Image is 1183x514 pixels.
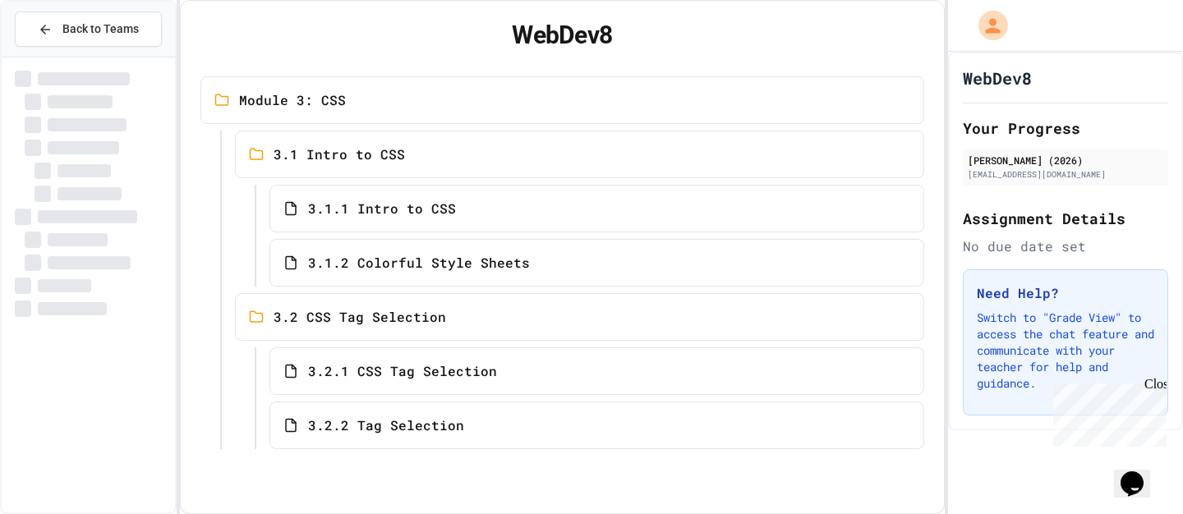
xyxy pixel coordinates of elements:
[1047,377,1167,447] iframe: chat widget
[200,21,924,50] h1: WebDev8
[308,253,530,273] span: 3.1.2 Colorful Style Sheets
[274,307,446,327] span: 3.2 CSS Tag Selection
[239,90,346,110] span: Module 3: CSS
[963,236,1168,256] div: No due date set
[308,199,456,218] span: 3.1.1 Intro to CSS
[977,310,1154,392] p: Switch to "Grade View" to access the chat feature and communicate with your teacher for help and ...
[963,207,1168,230] h2: Assignment Details
[269,185,924,232] a: 3.1.1 Intro to CSS
[269,402,924,449] a: 3.2.2 Tag Selection
[269,347,924,395] a: 3.2.1 CSS Tag Selection
[963,117,1168,140] h2: Your Progress
[62,21,139,38] span: Back to Teams
[308,361,497,381] span: 3.2.1 CSS Tag Selection
[308,415,464,435] span: 3.2.2 Tag Selection
[274,145,405,164] span: 3.1 Intro to CSS
[269,239,924,287] a: 3.1.2 Colorful Style Sheets
[15,11,162,47] button: Back to Teams
[1114,448,1167,498] iframe: chat widget
[968,153,1163,168] div: [PERSON_NAME] (2026)
[968,168,1163,181] div: [EMAIL_ADDRESS][DOMAIN_NAME]
[977,283,1154,303] h3: Need Help?
[961,7,1012,44] div: My Account
[963,67,1032,89] h1: WebDev8
[7,7,113,104] div: Chat with us now!Close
